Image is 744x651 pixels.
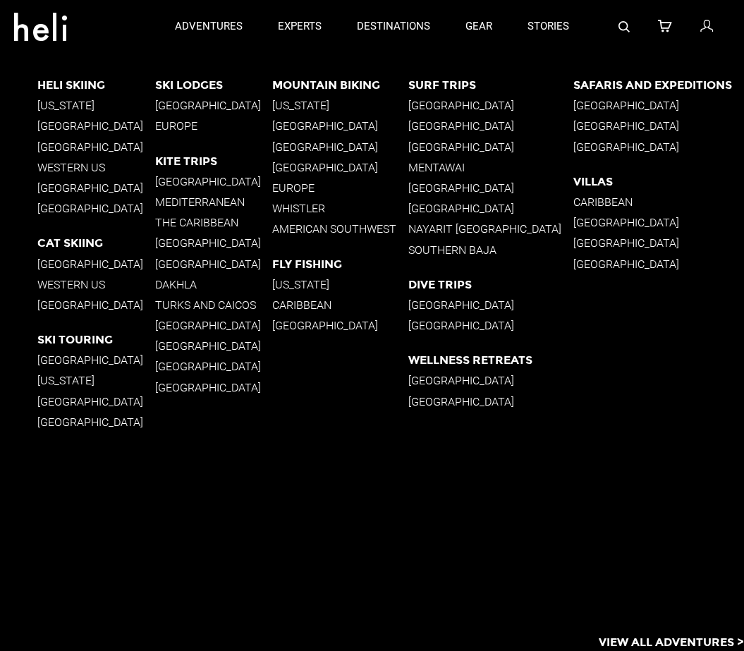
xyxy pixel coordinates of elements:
p: Mentawai [408,161,573,174]
p: Europe [155,119,273,133]
p: View All Adventures > [599,635,744,651]
p: Nayarit [GEOGRAPHIC_DATA] [408,222,573,236]
p: [GEOGRAPHIC_DATA] [408,140,573,154]
p: [GEOGRAPHIC_DATA] [155,360,273,373]
p: [US_STATE] [272,278,408,291]
p: [GEOGRAPHIC_DATA] [408,298,573,312]
p: [GEOGRAPHIC_DATA] [408,374,573,387]
p: [GEOGRAPHIC_DATA] [573,99,744,112]
p: [GEOGRAPHIC_DATA] [408,319,573,332]
p: [GEOGRAPHIC_DATA] [37,395,155,408]
p: [GEOGRAPHIC_DATA] [155,236,273,250]
p: Wellness Retreats [408,353,573,367]
p: [US_STATE] [37,374,155,387]
p: experts [278,19,322,34]
p: Western US [37,278,155,291]
p: American Southwest [272,222,408,236]
p: [GEOGRAPHIC_DATA] [155,257,273,271]
p: The Caribbean [155,216,273,229]
p: [GEOGRAPHIC_DATA] [155,339,273,353]
p: [GEOGRAPHIC_DATA] [408,202,573,215]
p: [US_STATE] [37,99,155,112]
p: [GEOGRAPHIC_DATA] [408,181,573,195]
p: Ski Lodges [155,78,273,92]
p: [GEOGRAPHIC_DATA] [573,216,744,229]
p: [GEOGRAPHIC_DATA] [408,119,573,133]
p: [GEOGRAPHIC_DATA] [37,140,155,154]
p: [GEOGRAPHIC_DATA] [573,140,744,154]
p: [GEOGRAPHIC_DATA] [37,415,155,429]
p: [GEOGRAPHIC_DATA] [155,175,273,188]
p: Cat Skiing [37,236,155,250]
p: Fly Fishing [272,257,408,271]
p: Western US [37,161,155,174]
p: Dakhla [155,278,273,291]
p: [GEOGRAPHIC_DATA] [155,99,273,112]
p: [GEOGRAPHIC_DATA] [272,319,408,332]
p: adventures [175,19,243,34]
p: [GEOGRAPHIC_DATA] [573,257,744,271]
p: [GEOGRAPHIC_DATA] [272,119,408,133]
p: [GEOGRAPHIC_DATA] [573,119,744,133]
p: [GEOGRAPHIC_DATA] [272,140,408,154]
p: [GEOGRAPHIC_DATA] [155,319,273,332]
p: Turks and Caicos [155,298,273,312]
p: [GEOGRAPHIC_DATA] [37,202,155,215]
p: Kite Trips [155,154,273,168]
p: [GEOGRAPHIC_DATA] [37,119,155,133]
p: Caribbean [573,195,744,209]
p: [GEOGRAPHIC_DATA] [272,161,408,174]
p: [GEOGRAPHIC_DATA] [573,236,744,250]
p: Southern Baja [408,243,573,257]
p: Europe [272,181,408,195]
p: Mountain Biking [272,78,408,92]
p: [US_STATE] [272,99,408,112]
p: Heli Skiing [37,78,155,92]
p: Dive Trips [408,278,573,291]
p: Villas [573,175,744,188]
p: [GEOGRAPHIC_DATA] [408,395,573,408]
p: [GEOGRAPHIC_DATA] [408,99,573,112]
p: [GEOGRAPHIC_DATA] [155,381,273,394]
p: [GEOGRAPHIC_DATA] [37,353,155,367]
p: [GEOGRAPHIC_DATA] [37,181,155,195]
p: Surf Trips [408,78,573,92]
img: search-bar-icon.svg [618,21,630,32]
p: [GEOGRAPHIC_DATA] [37,257,155,271]
p: Caribbean [272,298,408,312]
p: Mediterranean [155,195,273,209]
p: Whistler [272,202,408,215]
p: Ski Touring [37,333,155,346]
p: destinations [357,19,430,34]
p: [GEOGRAPHIC_DATA] [37,298,155,312]
p: Safaris and Expeditions [573,78,744,92]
